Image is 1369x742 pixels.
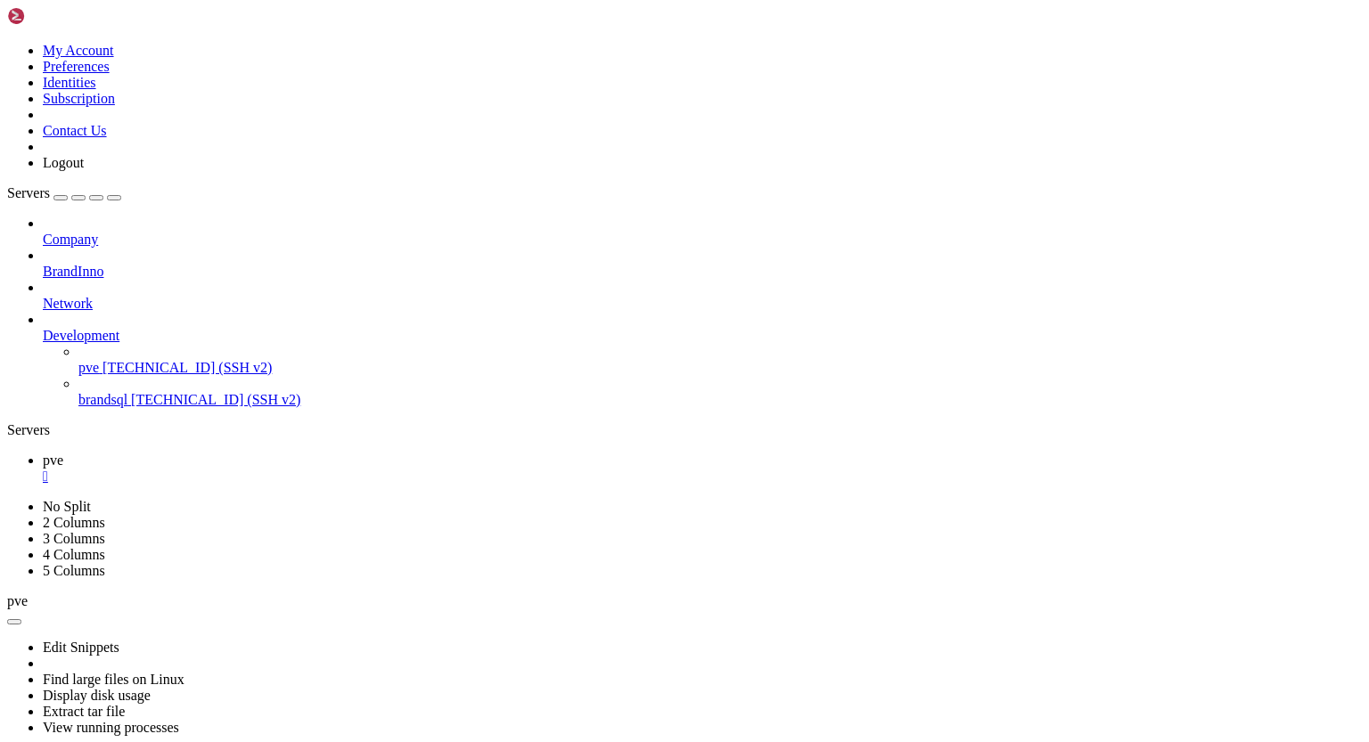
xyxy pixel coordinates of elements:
a: No Split [43,499,91,514]
a: brandsql [TECHNICAL_ID] (SSH v2) [78,392,1362,408]
a: Subscription [43,91,115,106]
a: 3 Columns [43,531,105,546]
a:  [43,469,1362,485]
a: Network [43,296,1362,312]
li: Network [43,280,1362,312]
a: Identities [43,75,96,90]
img: Shellngn [7,7,110,25]
a: pve [TECHNICAL_ID] (SSH v2) [78,360,1362,376]
a: Servers [7,185,121,200]
a: Edit Snippets [43,640,119,655]
li: Development [43,312,1362,408]
li: brandsql [TECHNICAL_ID] (SSH v2) [78,376,1362,408]
span: [TECHNICAL_ID] (SSH v2) [102,360,272,375]
a: Display disk usage [43,688,151,703]
span: [TECHNICAL_ID] (SSH v2) [131,392,300,407]
a: BrandInno [43,264,1362,280]
span: Network [43,296,93,311]
a: pve [43,453,1362,485]
span: BrandInno [43,264,103,279]
a: View running processes [43,720,179,735]
a: 2 Columns [43,515,105,530]
li: BrandInno [43,248,1362,280]
span: pve [7,593,28,608]
span: Development [43,328,119,343]
span: Servers [7,185,50,200]
a: Development [43,328,1362,344]
a: Contact Us [43,123,107,138]
li: Company [43,216,1362,248]
a: My Account [43,43,114,58]
a: 5 Columns [43,563,105,578]
a: Company [43,232,1362,248]
a: Find large files on Linux [43,672,184,687]
li: pve [TECHNICAL_ID] (SSH v2) [78,344,1362,376]
span: pve [43,453,63,468]
a: Logout [43,155,84,170]
div: Servers [7,422,1362,438]
span: pve [78,360,99,375]
a: Extract tar file [43,704,125,719]
a: 4 Columns [43,547,105,562]
span: brandsql [78,392,127,407]
a: Preferences [43,59,110,74]
span: Company [43,232,98,247]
